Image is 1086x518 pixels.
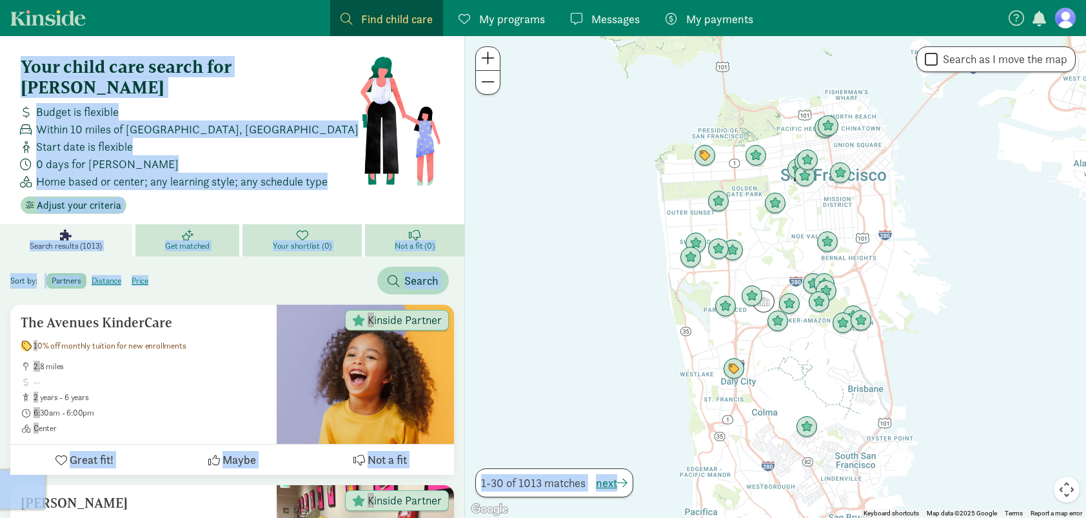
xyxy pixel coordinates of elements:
[34,408,266,418] span: 6:30am - 6:00pm
[46,273,86,289] label: partners
[70,451,114,468] span: Great fit!
[21,57,359,98] h4: Your child care search for [PERSON_NAME]
[306,445,454,475] button: Not a fit
[36,103,119,120] span: Budget is flexible
[368,314,442,326] span: Kinside Partner
[745,145,767,167] div: Click to see details
[707,191,729,213] div: Click to see details
[753,291,775,312] div: Click to see details
[395,241,434,251] span: Not a fit (0)
[694,145,716,167] div: Click to see details
[850,310,872,332] div: Click to see details
[10,275,44,286] span: Sort by:
[715,296,736,318] div: Click to see details
[368,495,442,506] span: Kinside Partner
[34,341,186,351] span: 10% off monthly tuition for new enrollments
[1054,477,1080,503] button: Map camera controls
[796,416,818,438] div: Click to see details
[21,315,266,331] h5: The Avenues KinderCare
[242,224,364,256] a: Your shortlist (0)
[36,173,328,190] span: Home based or center; any learning style; any schedule type
[365,224,464,256] a: Not a fit (0)
[368,451,407,468] span: Not a fit
[165,241,210,251] span: Get matched
[796,149,818,171] div: Click to see details
[722,240,744,262] div: Click to see details
[361,10,433,28] span: Find child care
[723,358,745,380] div: Click to see details
[36,138,133,155] span: Start date is flexible
[468,501,511,518] a: Open this area in Google Maps (opens a new window)
[10,10,86,26] a: Kinside
[842,305,864,327] div: Click to see details
[927,510,997,517] span: Map data ©2025 Google
[764,193,786,215] div: Click to see details
[30,241,102,251] span: Search results (1013)
[816,231,838,253] div: Click to see details
[707,238,729,260] div: Click to see details
[36,155,179,173] span: 0 days for [PERSON_NAME]
[938,52,1067,67] label: Search as I move the map
[21,197,126,215] button: Adjust your criteria
[778,293,800,315] div: Click to see details
[126,273,153,289] label: price
[377,267,449,294] button: Search
[685,233,707,254] div: Click to see details
[787,158,809,180] div: Click to see details
[34,423,266,434] span: Center
[794,166,816,187] div: Click to see details
[591,10,640,28] span: Messages
[814,117,836,139] div: Click to see details
[37,198,121,213] span: Adjust your criteria
[86,273,126,289] label: distance
[817,115,839,137] div: Click to see details
[829,162,851,184] div: Click to see details
[481,474,586,492] span: 1-30 of 1013 matches
[404,272,439,289] span: Search
[680,247,702,269] div: Click to see details
[468,501,511,518] img: Google
[596,474,627,492] button: next
[1005,510,1023,517] a: Terms (opens in new tab)
[222,451,256,468] span: Maybe
[34,361,266,372] span: 2.8 miles
[273,241,331,251] span: Your shortlist (0)
[767,311,789,332] div: Click to see details
[832,312,854,334] div: Click to see details
[813,273,835,295] div: Click to see details
[21,495,266,511] h5: [PERSON_NAME]
[36,120,359,138] span: Within 10 miles of [GEOGRAPHIC_DATA], [GEOGRAPHIC_DATA]
[808,291,830,313] div: Click to see details
[158,445,306,475] button: Maybe
[479,10,545,28] span: My programs
[741,285,763,307] div: Click to see details
[135,224,243,256] a: Get matched
[1031,510,1082,517] a: Report a map error
[686,10,753,28] span: My payments
[34,392,266,403] span: 2 years - 6 years
[802,273,824,295] div: Click to see details
[864,509,919,518] button: Keyboard shortcuts
[10,445,158,475] button: Great fit!
[794,151,816,173] div: Click to see details
[815,280,837,302] div: Click to see details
